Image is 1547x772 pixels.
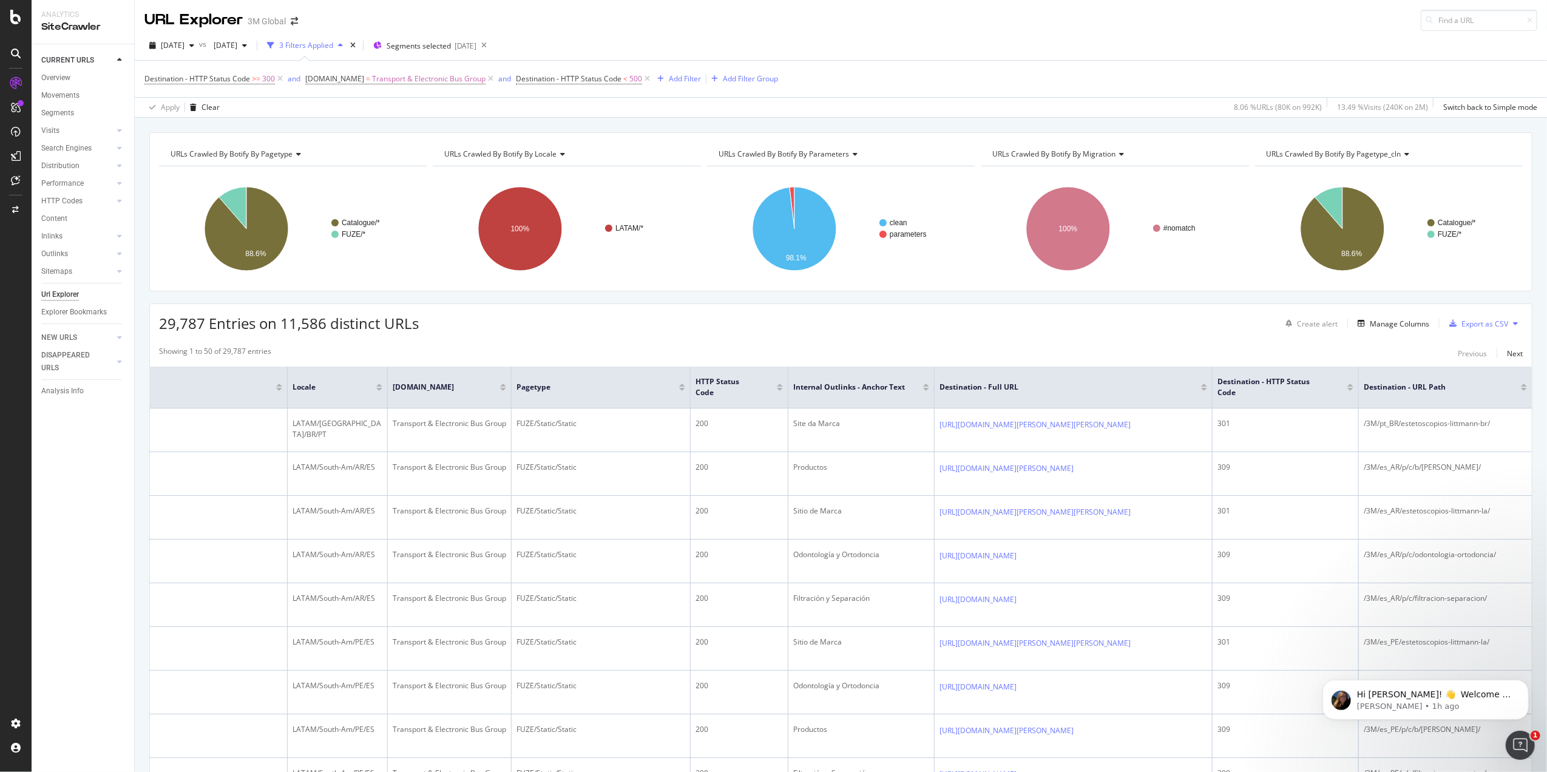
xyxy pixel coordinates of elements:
div: arrow-right-arrow-left [291,17,298,25]
h4: URLs Crawled By Botify By parameters [716,144,964,164]
a: DISAPPEARED URLS [41,349,113,374]
button: 3 Filters Applied [262,36,348,55]
a: [URL][DOMAIN_NAME][PERSON_NAME] [939,725,1074,737]
div: and [498,73,511,84]
text: FUZE/* [1438,230,1462,239]
div: Sitio de Marca [793,506,929,516]
input: Find a URL [1421,10,1537,31]
div: FUZE/Static/Static [516,593,685,604]
div: /3M/es_AR/p/c/odontologia-ortodoncia/ [1364,549,1527,560]
text: Catalogue/* [1438,218,1476,227]
span: Segments selected [387,41,451,51]
div: Overview [41,72,70,84]
div: LATAM/South-Am/AR/ES [293,549,382,560]
text: 98.1% [786,254,807,262]
a: Url Explorer [41,288,126,301]
button: Next [1507,346,1523,361]
a: Distribution [41,160,113,172]
span: Destination - HTTP Status Code [1217,376,1329,398]
button: Switch back to Simple mode [1438,98,1537,117]
a: Performance [41,177,113,190]
a: Overview [41,72,126,84]
button: [DATE] [209,36,252,55]
div: A chart. [1255,176,1520,282]
a: [URL][DOMAIN_NAME] [939,594,1017,606]
span: 29,787 Entries on 11,586 distinct URLs [159,313,419,333]
div: NEW URLS [41,331,77,344]
h4: URLs Crawled By Botify By locale [442,144,689,164]
span: < [623,73,628,84]
div: 301 [1217,506,1353,516]
svg: A chart. [159,176,424,282]
text: clean [890,218,907,227]
a: Outlinks [41,248,113,260]
div: 309 [1217,462,1353,473]
div: 200 [696,593,783,604]
div: Filtración y Separación [793,593,929,604]
div: 200 [696,506,783,516]
div: 309 [1217,593,1353,604]
button: Manage Columns [1353,316,1429,331]
div: Sitio de Marca [793,637,929,648]
a: Visits [41,124,113,137]
text: FUZE/* [342,230,366,239]
div: Distribution [41,160,80,172]
span: HTTP Status Code [696,376,759,398]
a: NEW URLS [41,331,113,344]
a: [URL][DOMAIN_NAME] [939,550,1017,562]
div: Showing 1 to 50 of 29,787 entries [159,346,271,361]
div: Site da Marca [793,418,929,429]
div: Productos [793,724,929,735]
span: Destination - URL Path [1364,382,1503,393]
button: Apply [144,98,180,117]
div: Transport & Electronic Bus Group [393,724,506,735]
div: CURRENT URLS [41,54,94,67]
iframe: Intercom notifications message [1304,654,1547,739]
div: Clear [201,102,220,112]
span: URLs Crawled By Botify By pagetype_cln [1267,149,1401,159]
div: 301 [1217,418,1353,429]
div: Create alert [1297,319,1338,329]
div: LATAM/[GEOGRAPHIC_DATA]/BR/PT [293,418,382,440]
span: 300 [262,70,275,87]
text: parameters [890,230,927,239]
text: Catalogue/* [342,218,380,227]
div: FUZE/Static/Static [516,637,685,648]
div: Transport & Electronic Bus Group [393,593,506,604]
div: 309 [1217,724,1353,735]
span: locale [293,382,358,393]
div: Movements [41,89,80,102]
div: Analysis Info [41,385,84,398]
a: Segments [41,107,126,120]
div: Transport & Electronic Bus Group [393,680,506,691]
span: 2025 Sep. 7th [161,40,184,50]
svg: A chart. [981,176,1246,282]
div: LATAM/South-Am/PE/ES [293,637,382,648]
div: Apply [161,102,180,112]
span: [DOMAIN_NAME] [305,73,364,84]
iframe: Intercom live chat [1506,731,1535,760]
div: LATAM/South-Am/PE/ES [293,680,382,691]
a: [URL][DOMAIN_NAME][PERSON_NAME][PERSON_NAME] [939,637,1131,649]
span: Destination - Full URL [939,382,1183,393]
div: A chart. [707,176,972,282]
div: 200 [696,680,783,691]
div: Url Explorer [41,288,79,301]
text: 88.6% [1341,249,1362,258]
div: 200 [696,462,783,473]
div: FUZE/Static/Static [516,680,685,691]
div: 200 [696,724,783,735]
a: HTTP Codes [41,195,113,208]
text: LATAM/* [615,224,644,232]
div: 309 [1217,549,1353,560]
span: 1 [1531,731,1540,740]
div: times [348,39,358,52]
button: Add Filter Group [706,72,778,86]
div: Inlinks [41,230,63,243]
div: HTTP Codes [41,195,83,208]
div: LATAM/South-Am/AR/ES [293,593,382,604]
text: 100% [511,225,530,233]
